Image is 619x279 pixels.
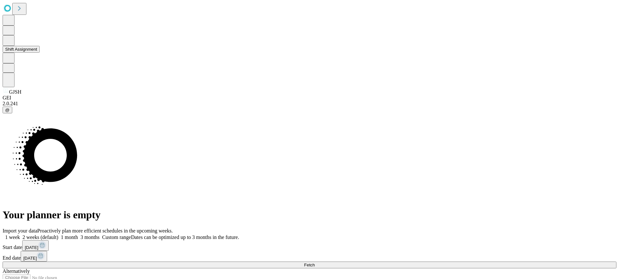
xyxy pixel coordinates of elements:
[3,240,616,251] div: Start date
[3,95,616,101] div: GEI
[5,234,20,240] span: 1 week
[22,240,49,251] button: [DATE]
[25,245,38,250] span: [DATE]
[61,234,78,240] span: 1 month
[3,107,12,113] button: @
[21,251,47,262] button: [DATE]
[5,108,10,112] span: @
[131,234,239,240] span: Dates can be optimized up to 3 months in the future.
[3,209,616,221] h1: Your planner is empty
[23,234,58,240] span: 2 weeks (default)
[81,234,100,240] span: 3 months
[3,262,616,268] button: Fetch
[304,263,315,267] span: Fetch
[3,228,37,233] span: Import your data
[3,268,30,274] span: Alternatively
[37,228,173,233] span: Proactively plan more efficient schedules in the upcoming weeks.
[23,256,37,261] span: [DATE]
[3,101,616,107] div: 2.0.241
[3,46,40,53] button: Shift Assignment
[9,89,21,95] span: GJSH
[3,251,616,262] div: End date
[102,234,131,240] span: Custom range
